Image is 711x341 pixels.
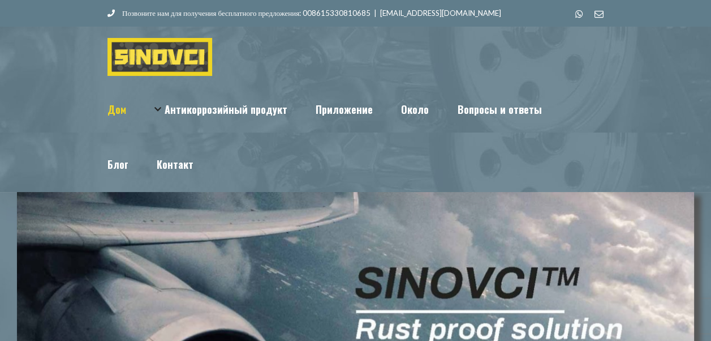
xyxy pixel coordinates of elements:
a: Позвоните нам для получения бесплатного предложения: 008615330810685 [107,8,370,18]
img: Логотип SINOVCI [107,38,212,76]
span: Приложение [316,104,373,114]
a: Блог [107,137,128,191]
span: Антикоррозийный продукт [165,104,287,114]
span: Блог [107,159,128,169]
a: Вопросы и ответы [457,82,541,137]
a: Дом [107,82,126,137]
span: Контакт [157,159,193,169]
a: Приложение [316,82,373,137]
span: Вопросы и ответы [457,104,541,114]
nav: Главное меню [107,82,604,191]
span: Около [401,104,429,114]
a: Антикоррозийный продукт [154,82,287,137]
a: Около [401,82,429,137]
span: Дом [107,104,126,114]
a: Контакт [157,137,193,191]
a: [EMAIL_ADDRESS][DOMAIN_NAME] [380,8,501,18]
font: Позвоните нам для получения бесплатного предложения: 008615330810685 [122,8,370,18]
